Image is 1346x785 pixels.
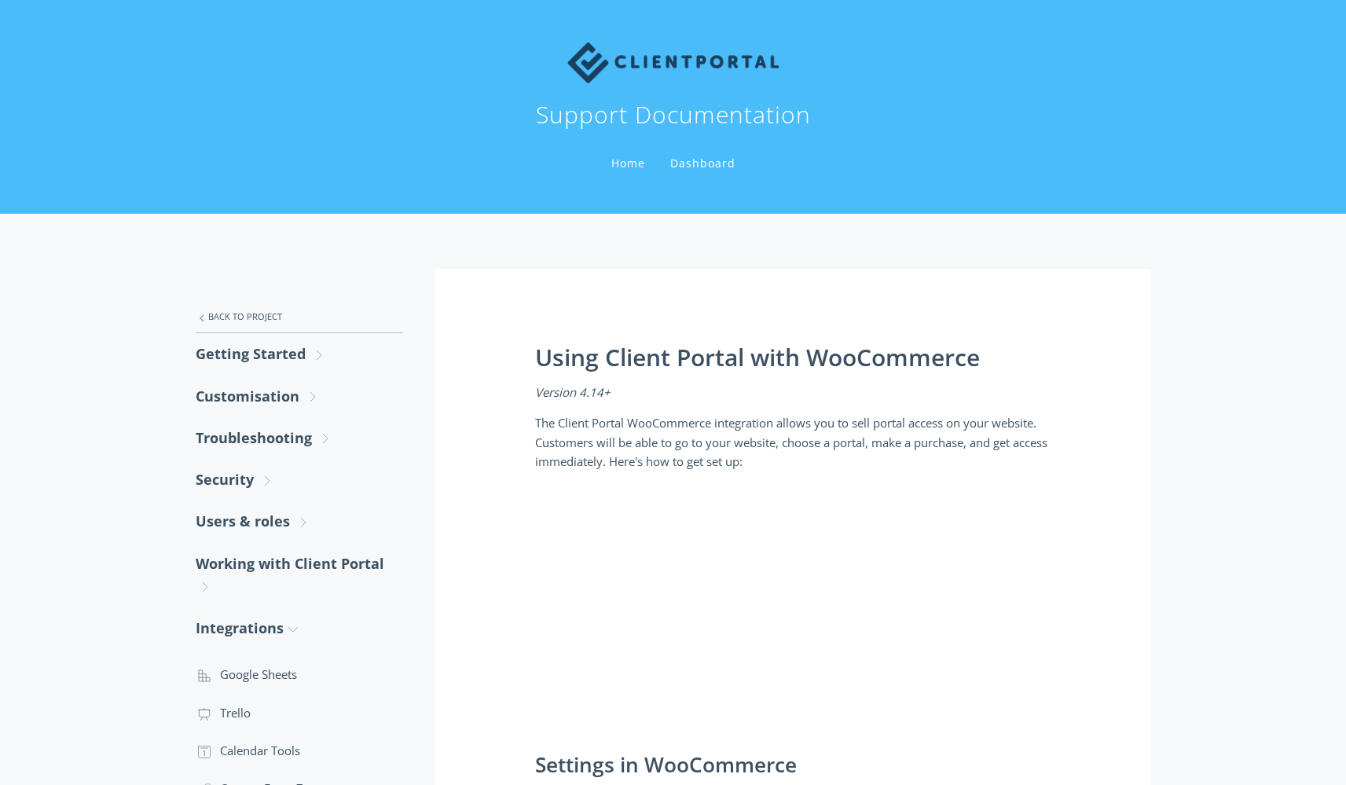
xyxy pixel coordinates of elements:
[667,156,739,171] a: Dashboard
[196,694,403,732] a: Trello
[196,732,403,769] a: Calendar Tools
[535,344,1051,371] h1: Using Client Portal with WooCommerce
[196,501,403,542] a: Users & roles
[196,376,403,417] a: Customisation
[196,417,403,459] a: Troubleshooting
[196,607,403,649] a: Integrations
[535,754,1051,777] h2: Settings in WooCommerce
[196,459,403,501] a: Security
[536,99,811,130] h1: Support Documentation
[535,413,1051,471] p: The Client Portal WooCommerce integration allows you to sell portal access on your website. Custo...
[608,156,648,171] a: Home
[196,543,403,608] a: Working with Client Portal
[196,333,403,375] a: Getting Started
[535,384,611,400] em: Version 4.14+
[535,482,975,730] iframe: YouTube video player
[196,655,403,693] a: Google Sheets
[196,300,403,333] a: Back to Project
